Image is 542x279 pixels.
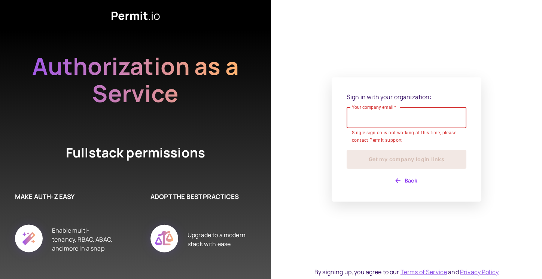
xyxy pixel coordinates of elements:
div: Enable multi-tenancy, RBAC, ABAC, and more in a snap [52,216,113,263]
a: Terms of Service [401,268,447,276]
button: Back [347,175,466,187]
h4: Fullstack permissions [38,144,233,162]
p: Single sign-on is not working at this time, please contact Permit support [352,129,461,144]
label: Your company email [352,104,396,110]
button: Get my company login links [347,150,466,169]
p: Sign in with your organization: [347,92,466,101]
a: Privacy Policy [460,268,499,276]
h6: MAKE AUTH-Z EASY [15,192,113,202]
div: Upgrade to a modern stack with ease [188,216,249,263]
h2: Authorization as a Service [8,52,263,107]
h6: ADOPT THE BEST PRACTICES [150,192,249,202]
div: By signing up, you agree to our and [314,267,499,276]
